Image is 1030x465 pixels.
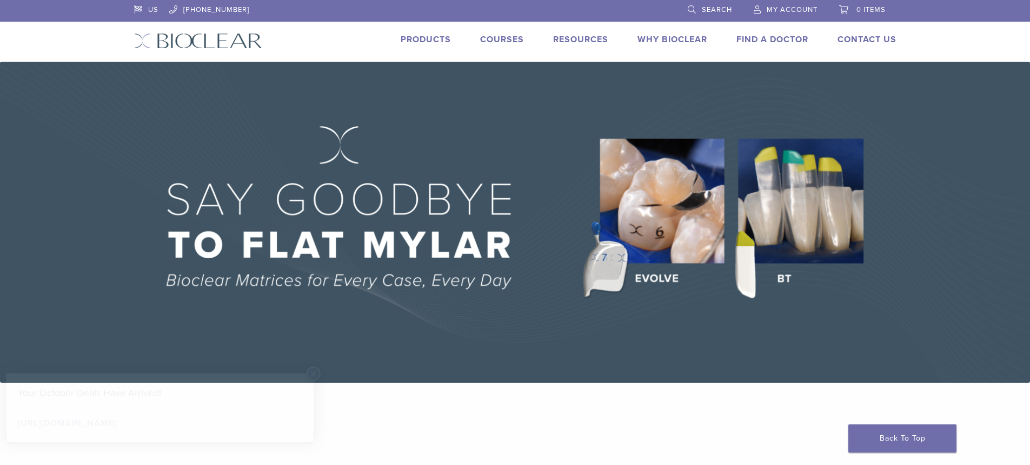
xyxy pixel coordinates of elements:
a: Resources [553,34,608,45]
a: [URL][DOMAIN_NAME] [18,418,117,429]
a: Contact Us [838,34,896,45]
a: Why Bioclear [637,34,707,45]
button: Close [307,366,321,381]
a: Find A Doctor [736,34,808,45]
img: Bioclear [134,33,262,49]
a: Courses [480,34,524,45]
p: Your October Deals Have Arrived! [18,385,302,401]
a: Products [401,34,451,45]
span: Search [702,5,732,14]
span: My Account [767,5,818,14]
a: Back To Top [848,424,956,453]
span: 0 items [856,5,886,14]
